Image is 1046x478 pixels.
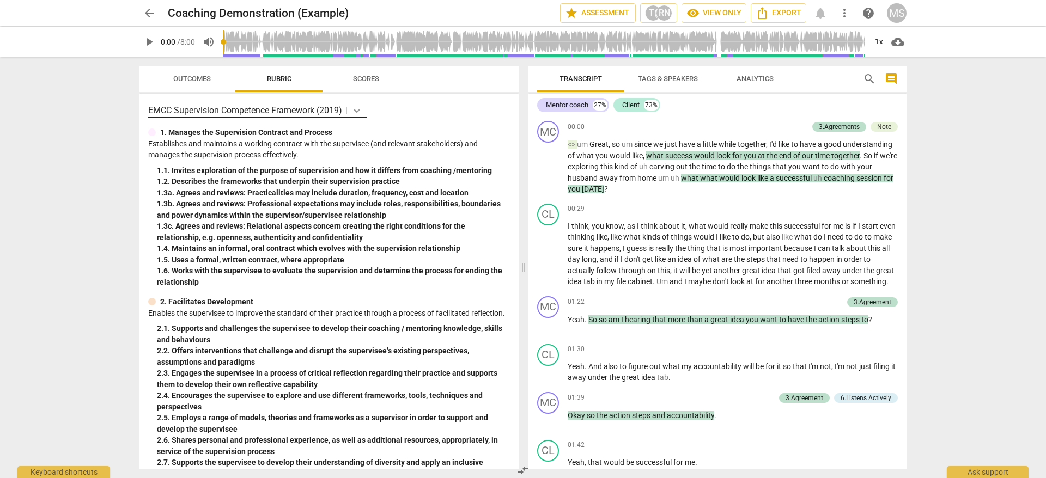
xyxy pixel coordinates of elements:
span: is [648,244,655,253]
span: volume_up [202,35,215,48]
span: do [741,232,750,241]
span: would [694,232,716,241]
span: a [697,140,703,149]
span: your [857,162,872,171]
span: , [643,151,646,160]
span: the [675,244,688,253]
span: Filler word [671,174,681,182]
span: it [681,222,685,230]
span: Filler word [813,174,824,182]
span: hearing [625,315,652,324]
span: help [862,7,875,20]
span: Export [756,7,801,20]
span: filed [806,266,822,275]
span: I [621,255,624,263]
span: our [802,151,815,160]
span: it [584,244,590,253]
span: visibility [686,7,700,20]
span: this [868,244,882,253]
span: to [863,255,871,263]
span: and [600,255,615,263]
span: to [718,162,727,171]
span: get [642,255,655,263]
div: Client [622,100,640,111]
span: this [600,162,615,171]
p: Establishes and maintains a working contract with the supervisee (and relevant stakeholders) and ... [148,138,510,161]
span: since [634,140,653,149]
span: the [767,151,779,160]
div: Change speaker [537,204,559,225]
span: successful [784,222,822,230]
span: look [716,151,732,160]
div: 27% [593,100,607,111]
span: great [876,266,894,275]
div: Change speaker [537,121,559,143]
span: but [753,232,766,241]
span: Analytics [737,75,774,83]
span: I [716,232,720,241]
span: away [822,266,842,275]
span: am [609,315,621,324]
span: I [824,232,828,241]
span: start [862,222,880,230]
div: Mentor coach [546,100,588,111]
span: 0:00 [161,38,175,46]
span: even [880,222,896,230]
span: kinds [642,232,662,241]
span: idea [730,315,746,324]
button: Export [751,3,806,23]
span: do [830,162,841,171]
span: what [689,222,708,230]
span: what [576,151,595,160]
span: for [755,277,767,286]
span: time [815,151,831,160]
div: Keyboard shortcuts [17,466,110,478]
span: sure [568,244,584,253]
div: 1x [868,33,889,51]
span: of [694,255,702,263]
span: you [744,151,758,160]
span: we're [880,151,897,160]
span: will [679,266,692,275]
span: successful [776,174,813,182]
span: Filler word [782,232,794,241]
span: I [814,244,818,253]
span: what [623,232,642,241]
span: like [632,151,643,160]
span: I [621,315,625,324]
span: it [673,266,679,275]
span: Outcomes [173,75,211,83]
span: , [609,140,612,149]
span: Filler word [658,174,671,182]
span: under [842,266,863,275]
span: three [795,277,814,286]
span: / 8:00 [177,38,195,46]
div: 1. 3b. Agrees and reviews: Professional expectations may include roles, responsibilities, boundar... [157,198,510,220]
span: like [597,232,607,241]
span: the [737,162,750,171]
span: happens [590,244,619,253]
span: like [655,255,667,263]
span: to [732,232,741,241]
span: be [692,266,702,275]
span: what [700,174,719,182]
span: , [624,222,627,230]
span: would [694,151,716,160]
span: session [856,174,884,182]
span: compare_arrows [516,464,530,477]
span: a [770,174,776,182]
span: because [784,244,814,253]
div: 3.Agreement [854,297,891,307]
span: success [665,151,694,160]
span: make [750,222,770,230]
span: Rubric [267,75,291,83]
p: 2. Facilitates Development [160,296,253,308]
span: also [766,232,782,241]
span: think [571,222,588,230]
span: Yeah [568,315,585,324]
span: day [568,255,582,263]
span: little [703,140,719,149]
span: most [729,244,749,253]
span: , [597,255,600,263]
span: you [592,222,606,230]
